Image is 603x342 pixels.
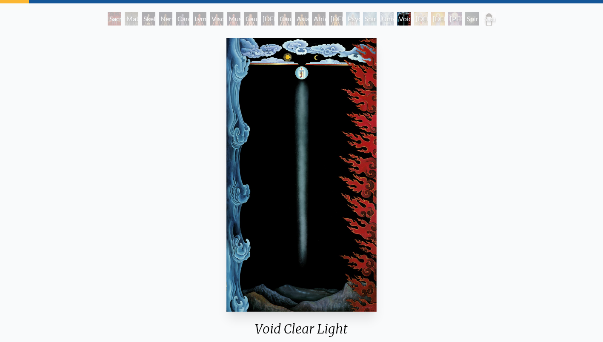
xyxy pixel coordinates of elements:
[295,12,309,26] div: Asian Man
[431,12,445,26] div: [DEMOGRAPHIC_DATA]
[108,12,121,26] div: Sacred Mirrors Room, [GEOGRAPHIC_DATA]
[448,12,462,26] div: [PERSON_NAME]
[346,12,360,26] div: Psychic Energy System
[397,12,411,26] div: Void Clear Light
[363,12,377,26] div: Spiritual Energy System
[329,12,343,26] div: [DEMOGRAPHIC_DATA] Woman
[380,12,394,26] div: Universal Mind Lattice
[312,12,326,26] div: African Man
[414,12,428,26] div: [DEMOGRAPHIC_DATA]
[125,12,138,26] div: Material World
[176,12,189,26] div: Cardiovascular System
[482,12,496,26] div: Sacred Mirrors Frame
[193,12,206,26] div: Lymphatic System
[226,38,376,312] img: 17-Void-Clear-Light-1982-Alex-Grey-watermarked.jpg
[159,12,172,26] div: Nervous System
[210,12,223,26] div: Viscera
[244,12,257,26] div: Caucasian Woman
[227,12,240,26] div: Muscle System
[465,12,479,26] div: Spiritual World
[142,12,155,26] div: Skeletal System
[261,12,274,26] div: [DEMOGRAPHIC_DATA] Woman
[278,12,291,26] div: Caucasian Man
